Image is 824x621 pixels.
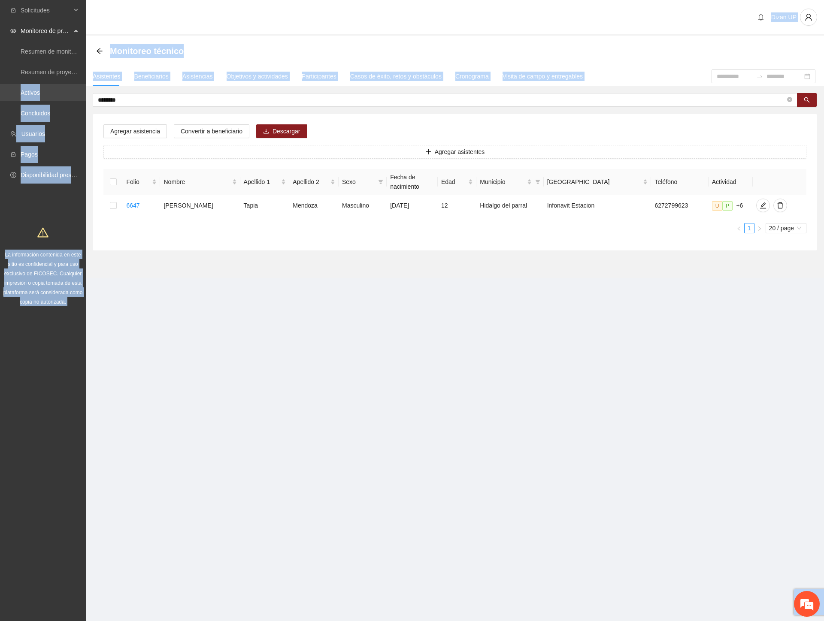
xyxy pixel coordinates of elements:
span: Convertir a beneficiario [181,127,242,136]
div: Minimizar ventana de chat en vivo [141,4,161,25]
th: Nombre [160,169,240,195]
button: delete [773,199,787,212]
span: [GEOGRAPHIC_DATA] [547,177,642,187]
span: Solicitudes [21,2,71,19]
a: Resumen de monitoreo [21,48,83,55]
span: left [736,226,742,231]
a: Resumen de proyectos aprobados [21,69,112,75]
th: Actividad [709,169,753,195]
span: P [722,201,733,211]
a: Usuarios [21,130,45,137]
span: right [757,226,762,231]
span: 20 / page [769,223,803,233]
div: Back [96,48,103,55]
td: Mendoza [289,195,339,216]
span: Monitoreo técnico [110,44,184,58]
span: Descargar [273,127,300,136]
span: plus [425,149,431,156]
a: 6647 [126,202,139,209]
th: Municipio [476,169,543,195]
button: search [797,93,817,107]
span: user [800,13,817,21]
span: edit [757,202,769,209]
button: Agregar asistencia [103,124,167,138]
span: warning [37,227,48,238]
td: Hidalgo del parral [476,195,543,216]
button: user [800,9,817,26]
span: Folio [126,177,150,187]
span: U [712,201,723,211]
li: 1 [744,223,754,233]
span: Dizan UP [771,14,797,21]
div: Page Size [766,223,806,233]
span: inbox [10,7,16,13]
div: Participantes [302,72,336,81]
span: close-circle [787,97,792,102]
th: Edad [438,169,476,195]
td: [DATE] [387,195,438,216]
div: Visita de campo y entregables [503,72,583,81]
th: Apellido 2 [289,169,339,195]
span: Municipio [480,177,525,187]
span: to [756,73,763,80]
td: Masculino [339,195,387,216]
span: Sexo [342,177,375,187]
li: Next Page [754,223,765,233]
div: Asistencias [182,72,213,81]
div: Chatee con nosotros ahora [45,44,144,55]
th: Apellido 1 [240,169,290,195]
button: downloadDescargar [256,124,307,138]
a: Concluidos [21,110,50,117]
span: Monitoreo de proyectos [21,22,71,39]
td: 6272799623 [651,195,708,216]
th: Teléfono [651,169,708,195]
td: Infonavit Estacion [544,195,651,216]
th: Colonia [544,169,651,195]
button: right [754,223,765,233]
button: left [734,223,744,233]
td: +6 [709,195,753,216]
span: arrow-left [96,48,103,54]
span: Agregar asistentes [435,147,485,157]
span: Estamos en línea. [50,115,118,201]
div: Objetivos y actividades [227,72,288,81]
th: Fecha de nacimiento [387,169,438,195]
textarea: Escriba su mensaje y pulse “Intro” [4,234,164,264]
th: Folio [123,169,160,195]
div: Asistentes [93,72,121,81]
td: 12 [438,195,476,216]
span: filter [378,179,383,184]
span: delete [774,202,787,209]
td: Tapia [240,195,290,216]
span: close-circle [787,96,792,104]
td: [PERSON_NAME] [160,195,240,216]
a: Disponibilidad presupuestal [21,172,94,178]
span: Apellido 1 [244,177,280,187]
a: Pagos [21,151,38,158]
a: Activos [21,89,40,96]
div: Beneficiarios [134,72,169,81]
span: Agregar asistencia [110,127,160,136]
div: Cronograma [455,72,489,81]
span: Edad [441,177,467,187]
span: download [263,128,269,135]
span: La información contenida en este sitio es confidencial y para uso exclusivo de FICOSEC. Cualquier... [3,252,83,305]
span: Nombre [164,177,230,187]
span: Apellido 2 [293,177,329,187]
button: plusAgregar asistentes [103,145,806,159]
li: Previous Page [734,223,744,233]
a: 1 [745,223,754,233]
span: search [804,97,810,104]
button: Convertir a beneficiario [174,124,249,138]
span: filter [533,175,542,188]
span: swap-right [756,73,763,80]
div: Casos de éxito, retos y obstáculos [350,72,442,81]
span: eye [10,28,16,34]
span: filter [535,179,540,184]
span: filter [376,175,385,188]
button: edit [756,199,770,212]
button: bell [754,10,768,24]
span: bell [754,14,767,21]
